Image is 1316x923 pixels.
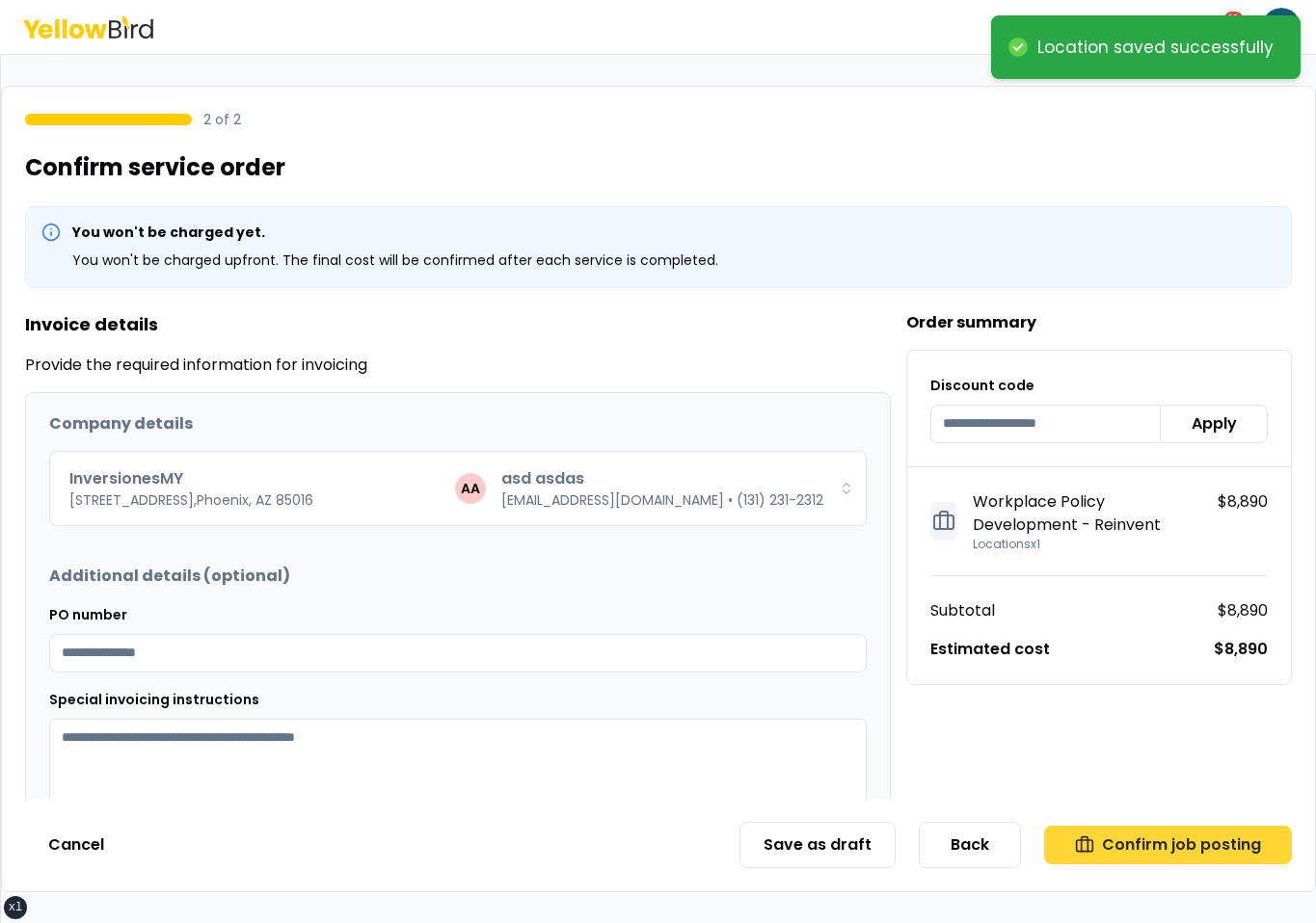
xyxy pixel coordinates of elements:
[1037,37,1274,58] div: Location saved successfully
[9,900,22,915] div: xl
[919,822,1021,868] button: Back
[1214,638,1268,661] p: $8,890
[25,152,285,183] h1: Confirm service order
[930,638,1050,661] p: Estimated cost
[1160,405,1268,443] button: Apply
[1222,10,1245,27] div: 16
[49,451,867,526] button: InversionesMY[STREET_ADDRESS],Phoenix, AZ 85016AAasdasdas[EMAIL_ADDRESS][DOMAIN_NAME]•(131) 231-2312
[25,311,891,338] h3: Invoice details
[72,223,718,242] h4: You won't be charged yet.
[930,599,995,622] p: Subtotal
[1262,8,1301,46] span: DM
[973,490,1202,537] p: Workplace Policy Development - Reinvent
[49,565,867,588] h2: Additional details (optional)
[728,490,733,510] p: •
[501,467,531,490] p: asd
[535,467,584,490] p: asdas
[930,376,1034,395] label: Discount code
[203,110,241,129] p: 2 of 2
[25,354,891,377] p: Provide the required information for invoicing
[25,826,127,864] button: Cancel
[69,490,440,510] p: [STREET_ADDRESS] , Phoenix , AZ 85016
[906,311,1292,334] h2: Order summary
[455,473,486,504] span: AA
[501,490,724,510] p: [EMAIL_ADDRESS][DOMAIN_NAME]
[1218,599,1268,622] p: $8,890
[739,822,896,868] button: Save as draft
[737,490,823,510] p: (131) 231-2312
[1218,490,1268,514] p: $8,890
[1208,8,1247,46] button: 16
[49,412,193,435] h2: Company details
[49,605,127,624] label: PO number
[1044,826,1292,864] button: Confirm job posting
[973,537,1040,552] p: Locations x 1
[69,467,440,490] p: InversionesMY
[72,250,718,272] p: You won't be charged upfront. The final cost will be confirmed after each service is completed.
[49,690,259,709] label: Special invoicing instructions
